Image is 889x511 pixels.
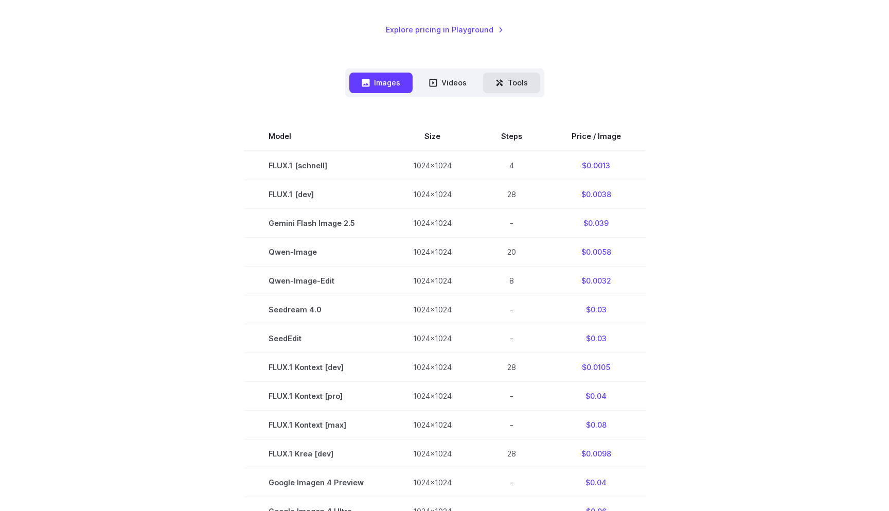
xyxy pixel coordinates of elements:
td: Qwen-Image-Edit [244,266,388,295]
td: - [476,295,547,324]
td: $0.03 [547,295,646,324]
td: - [476,324,547,353]
th: Steps [476,122,547,151]
td: Qwen-Image [244,237,388,266]
td: - [476,468,547,497]
td: 1024x1024 [388,151,476,180]
td: FLUX.1 Krea [dev] [244,439,388,468]
a: Explore pricing in Playground [386,24,504,36]
td: $0.0105 [547,353,646,381]
td: $0.03 [547,324,646,353]
td: - [476,208,547,237]
td: $0.0032 [547,266,646,295]
td: 1024x1024 [388,180,476,208]
td: 28 [476,439,547,468]
span: Gemini Flash Image 2.5 [269,217,364,229]
td: $0.08 [547,410,646,439]
td: FLUX.1 [dev] [244,180,388,208]
td: $0.0098 [547,439,646,468]
td: FLUX.1 Kontext [max] [244,410,388,439]
td: - [476,381,547,410]
td: 1024x1024 [388,353,476,381]
th: Size [388,122,476,151]
td: $0.0038 [547,180,646,208]
td: $0.039 [547,208,646,237]
td: 8 [476,266,547,295]
td: FLUX.1 [schnell] [244,151,388,180]
td: 1024x1024 [388,237,476,266]
th: Model [244,122,388,151]
td: Seedream 4.0 [244,295,388,324]
td: $0.04 [547,468,646,497]
td: 1024x1024 [388,266,476,295]
td: 1024x1024 [388,410,476,439]
td: Google Imagen 4 Preview [244,468,388,497]
td: 4 [476,151,547,180]
td: SeedEdit [244,324,388,353]
td: $0.04 [547,381,646,410]
button: Images [349,73,413,93]
td: - [476,410,547,439]
td: FLUX.1 Kontext [pro] [244,381,388,410]
td: 1024x1024 [388,381,476,410]
td: 1024x1024 [388,295,476,324]
button: Videos [417,73,479,93]
td: 28 [476,180,547,208]
td: 20 [476,237,547,266]
td: FLUX.1 Kontext [dev] [244,353,388,381]
td: 28 [476,353,547,381]
th: Price / Image [547,122,646,151]
td: $0.0058 [547,237,646,266]
td: 1024x1024 [388,324,476,353]
td: 1024x1024 [388,468,476,497]
td: 1024x1024 [388,439,476,468]
td: 1024x1024 [388,208,476,237]
td: $0.0013 [547,151,646,180]
button: Tools [483,73,540,93]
